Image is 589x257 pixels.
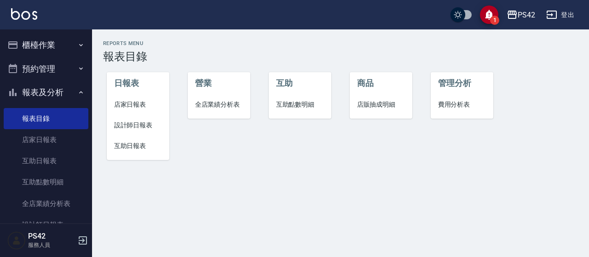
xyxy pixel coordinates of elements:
[195,100,243,109] span: 全店業績分析表
[103,50,578,63] h3: 報表目錄
[276,100,324,109] span: 互助點數明細
[114,120,162,130] span: 設計師日報表
[4,171,88,193] a: 互助點數明細
[4,33,88,57] button: 櫃檯作業
[431,72,494,94] li: 管理分析
[543,6,578,23] button: 登出
[431,94,494,115] a: 費用分析表
[269,94,332,115] a: 互助點數明細
[103,40,578,46] h2: Reports Menu
[114,141,162,151] span: 互助日報表
[188,94,251,115] a: 全店業績分析表
[11,8,37,20] img: Logo
[4,80,88,104] button: 報表及分析
[107,94,170,115] a: 店家日報表
[28,232,75,241] h5: PS42
[4,108,88,129] a: 報表目錄
[518,9,535,21] div: PS42
[4,57,88,81] button: 預約管理
[4,129,88,150] a: 店家日報表
[490,16,499,25] span: 1
[114,100,162,109] span: 店家日報表
[269,72,332,94] li: 互助
[188,72,251,94] li: 營業
[107,136,170,156] a: 互助日報表
[107,72,170,94] li: 日報表
[350,94,413,115] a: 店販抽成明細
[503,6,539,24] button: PS42
[480,6,498,24] button: save
[4,193,88,214] a: 全店業績分析表
[438,100,486,109] span: 費用分析表
[107,115,170,136] a: 設計師日報表
[4,214,88,235] a: 設計師日報表
[350,72,413,94] li: 商品
[4,150,88,171] a: 互助日報表
[28,241,75,249] p: 服務人員
[357,100,405,109] span: 店販抽成明細
[7,231,26,250] img: Person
